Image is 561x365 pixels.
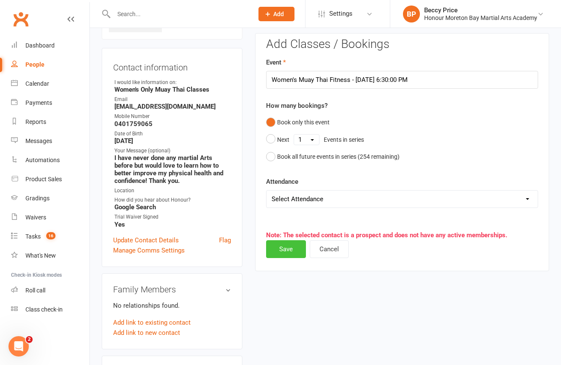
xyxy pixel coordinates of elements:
[266,177,298,187] label: Attendance
[424,6,537,14] div: Beccy Price
[114,213,231,221] div: Trial Waiver Signed
[26,336,33,343] span: 2
[114,130,231,138] div: Date of Birth
[310,240,349,258] button: Cancel
[114,147,231,155] div: Your Message (optional)
[266,38,538,51] h3: Add Classes / Bookings
[329,4,353,23] span: Settings
[113,59,231,72] h3: Contact information
[11,132,89,151] a: Messages
[113,235,179,245] a: Update Contact Details
[25,138,52,144] div: Messages
[114,187,231,195] div: Location
[11,281,89,300] a: Roll call
[25,287,45,294] div: Roll call
[8,336,29,357] iframe: Intercom live chat
[25,233,41,240] div: Tasks
[25,80,49,87] div: Calendar
[25,252,56,259] div: What's New
[25,99,52,106] div: Payments
[277,152,400,161] div: Book all future events in series ( 254 remaining)
[25,176,62,182] div: Product Sales
[25,42,55,49] div: Dashboard
[266,231,507,239] span: Note: The selected contact is a prospect and does not have any active memberships.
[11,208,89,227] a: Waivers
[46,232,56,239] span: 16
[11,246,89,265] a: What's New
[113,285,231,294] h3: Family Members
[266,71,538,89] input: Please select an Event
[11,112,89,132] a: Reports
[273,11,284,17] span: Add
[113,328,180,338] a: Add link to new contact
[258,7,294,21] button: Add
[114,154,231,185] strong: I have never done any martial Arts before but would love to learn how to better improve my physic...
[11,36,89,55] a: Dashboard
[25,61,44,68] div: People
[25,306,63,313] div: Class check-in
[25,214,46,221] div: Waivers
[169,21,235,29] span: [DEMOGRAPHIC_DATA]
[11,227,89,246] a: Tasks 16
[219,235,231,245] a: Flag
[11,189,89,208] a: Gradings
[113,300,231,311] p: No relationships found.
[114,103,231,110] strong: [EMAIL_ADDRESS][DOMAIN_NAME]
[266,114,330,130] button: Book only this event
[266,240,306,258] button: Save
[266,57,286,67] label: Event
[403,6,420,22] div: BP
[114,112,231,121] div: Mobile Number
[11,74,89,93] a: Calendar
[114,203,231,211] strong: Google Search
[266,149,400,165] button: Book all future events in series (254 remaining)
[11,170,89,189] a: Product Sales
[111,8,247,20] input: Search...
[114,221,231,228] strong: Yes
[11,55,89,74] a: People
[277,135,289,144] div: Next
[424,14,537,22] div: Honour Moreton Bay Martial Arts Academy
[25,118,46,125] div: Reports
[266,131,368,149] button: NextEvents in series
[114,79,231,87] div: I would like information on:
[114,137,231,145] strong: [DATE]
[114,95,231,104] div: Email
[25,157,60,163] div: Automations
[113,317,191,328] a: Add link to existing contact
[114,86,231,93] strong: Women's Only Muay Thai Classes
[114,196,231,204] div: How did you hear about Honour?
[10,8,31,30] a: Clubworx
[113,245,185,255] a: Manage Comms Settings
[25,195,50,202] div: Gradings
[114,120,231,128] strong: 0401759065
[324,135,364,144] div: Events in series
[11,93,89,112] a: Payments
[11,300,89,319] a: Class kiosk mode
[266,101,328,111] label: How many bookings?
[11,151,89,170] a: Automations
